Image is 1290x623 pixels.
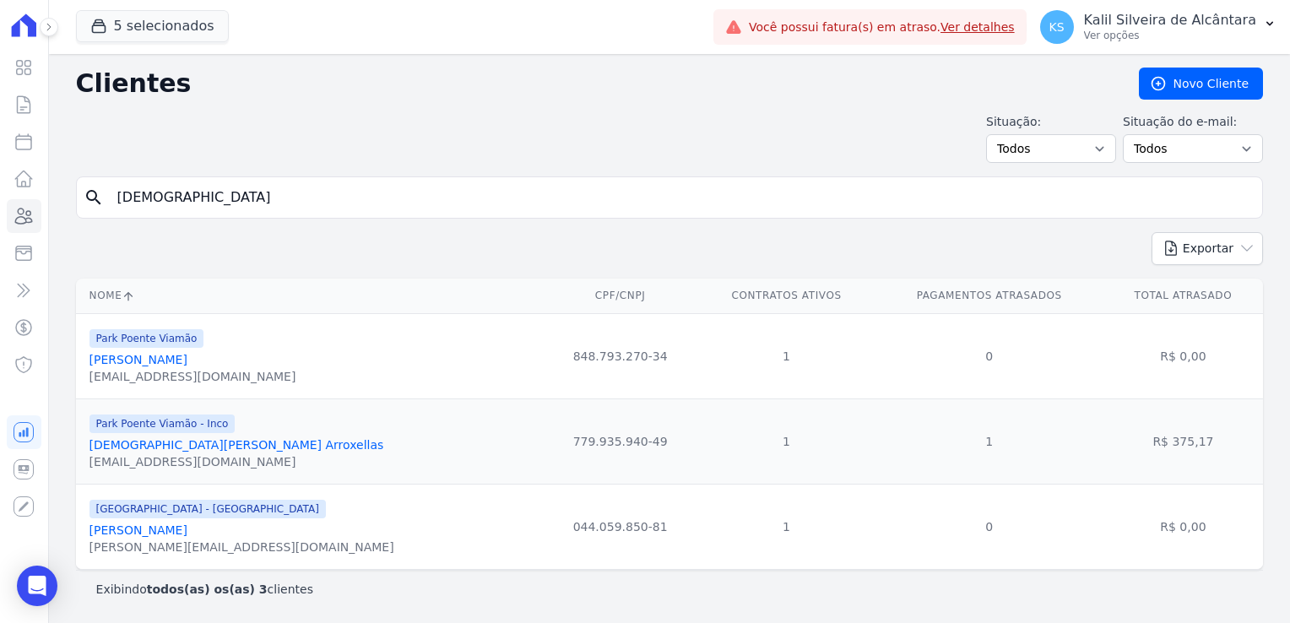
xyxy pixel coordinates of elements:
a: Novo Cliente [1139,68,1263,100]
h2: Clientes [76,68,1112,99]
td: R$ 375,17 [1103,398,1263,484]
span: Park Poente Viamão - Inco [89,414,236,433]
a: [PERSON_NAME] [89,523,187,537]
td: 1 [698,484,875,569]
td: 1 [875,398,1103,484]
button: 5 selecionados [76,10,229,42]
td: 0 [875,313,1103,398]
th: Nome [76,279,543,313]
span: Você possui fatura(s) em atraso. [749,19,1015,36]
th: Contratos Ativos [698,279,875,313]
i: search [84,187,104,208]
button: KS Kalil Silveira de Alcântara Ver opções [1027,3,1290,51]
button: Exportar [1152,232,1263,265]
label: Situação do e-mail: [1123,113,1263,131]
a: [PERSON_NAME] [89,353,187,366]
div: [EMAIL_ADDRESS][DOMAIN_NAME] [89,453,384,470]
input: Buscar por nome, CPF ou e-mail [107,181,1255,214]
td: 1 [698,398,875,484]
td: 779.935.940-49 [543,398,698,484]
th: Total Atrasado [1103,279,1263,313]
div: [EMAIL_ADDRESS][DOMAIN_NAME] [89,368,296,385]
span: Park Poente Viamão [89,329,204,348]
p: Exibindo clientes [96,581,313,598]
p: Kalil Silveira de Alcântara [1084,12,1256,29]
span: KS [1049,21,1065,33]
label: Situação: [986,113,1116,131]
td: R$ 0,00 [1103,484,1263,569]
div: Open Intercom Messenger [17,566,57,606]
a: [DEMOGRAPHIC_DATA][PERSON_NAME] Arroxellas [89,438,384,452]
td: 848.793.270-34 [543,313,698,398]
td: 1 [698,313,875,398]
td: 044.059.850-81 [543,484,698,569]
td: 0 [875,484,1103,569]
a: Ver detalhes [940,20,1015,34]
span: [GEOGRAPHIC_DATA] - [GEOGRAPHIC_DATA] [89,500,326,518]
b: todos(as) os(as) 3 [147,582,268,596]
div: [PERSON_NAME][EMAIL_ADDRESS][DOMAIN_NAME] [89,539,394,555]
th: Pagamentos Atrasados [875,279,1103,313]
th: CPF/CNPJ [543,279,698,313]
p: Ver opções [1084,29,1256,42]
td: R$ 0,00 [1103,313,1263,398]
